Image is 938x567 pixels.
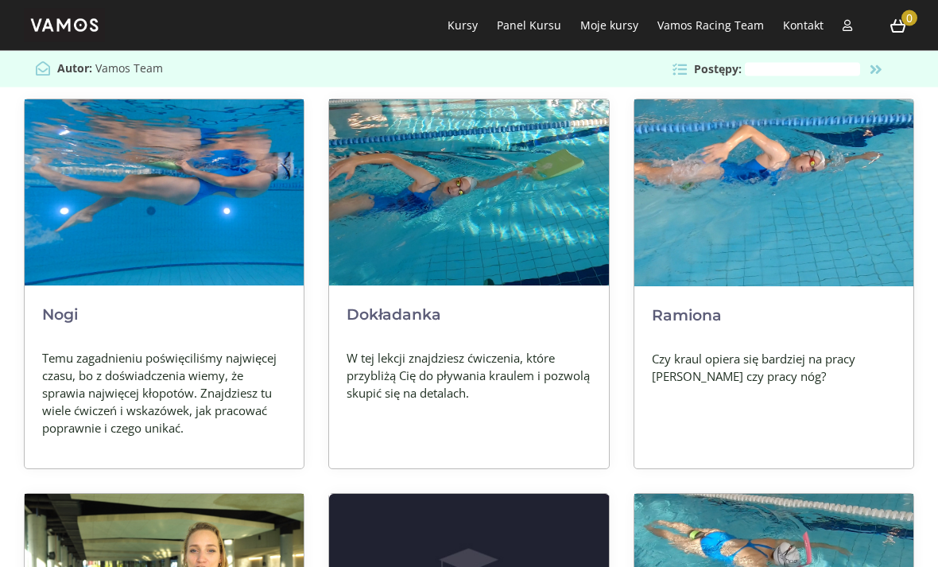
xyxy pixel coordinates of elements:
a: Kontynuuj kurs [870,60,886,76]
a: Moje kursy [580,17,638,33]
img: vamos_solo.png [24,9,105,42]
a: Panel Kursu [497,17,561,33]
a: Nogi [42,306,78,324]
div: Temu zagadnieniu poświęciliśmy najwięcej czasu, bo z doświadczenia wiemy, że sprawia najwięcej kł... [25,350,304,437]
span: 0 [901,10,917,26]
a: Vamos Racing Team [657,17,764,33]
a: Dokładanka [347,306,441,324]
a: Kursy [448,17,478,33]
span: Autor: [57,60,92,76]
span: Postępy: [694,61,742,77]
a: Ramiona [652,307,722,325]
div: Czy kraul opiera się bardziej na pracy [PERSON_NAME] czy pracy nóg? [634,351,913,386]
span: Vamos Team [95,60,163,76]
img: ramiona.jpg [634,100,913,287]
img: nogi-1.jpg [25,100,304,287]
img: dokladanka.jpg [329,100,608,287]
a: Kontakt [783,17,824,33]
div: W tej lekcji znajdziesz ćwiczenia, które przybliżą Cię do pływania kraulem i pozwolą skupić się n... [329,350,608,402]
